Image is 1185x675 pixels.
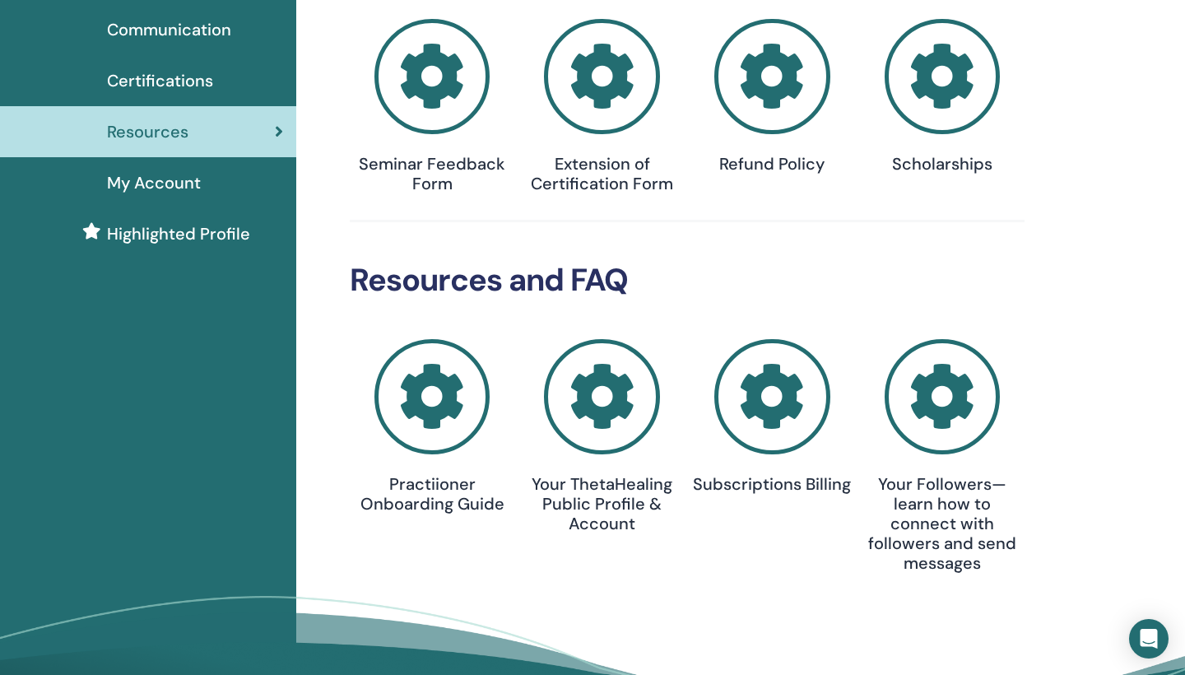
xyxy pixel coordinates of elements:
[107,68,213,93] span: Certifications
[350,19,514,194] a: Seminar Feedback Form
[350,339,514,514] a: Practiioner Onboarding Guide
[860,474,1025,573] h4: Your Followers—learn how to connect with followers and send messages
[690,474,854,494] h4: Subscriptions Billing
[107,221,250,246] span: Highlighted Profile
[520,339,685,534] a: Your ThetaHealing Public Profile & Account
[350,262,1025,300] h2: Resources and FAQ
[690,339,854,495] a: Subscriptions Billing
[107,170,201,195] span: My Account
[860,339,1025,574] a: Your Followers—learn how to connect with followers and send messages
[520,154,685,193] h4: Extension of Certification Form
[690,154,854,174] h4: Refund Policy
[350,474,514,514] h4: Practiioner Onboarding Guide
[107,119,188,144] span: Resources
[1129,619,1169,659] div: Open Intercom Messenger
[520,474,685,533] h4: Your ThetaHealing Public Profile & Account
[690,19,854,175] a: Refund Policy
[520,19,685,194] a: Extension of Certification Form
[350,154,514,193] h4: Seminar Feedback Form
[107,17,231,42] span: Communication
[860,154,1025,174] h4: Scholarships
[860,19,1025,175] a: Scholarships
